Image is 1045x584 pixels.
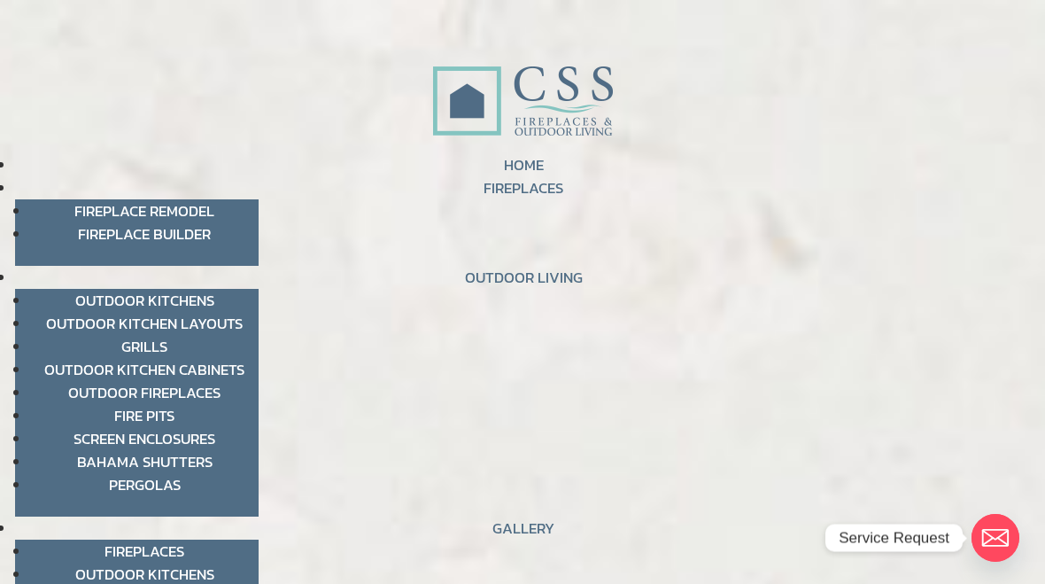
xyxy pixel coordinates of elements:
[484,176,563,199] a: FIREPLACES
[46,312,243,335] a: Outdoor Kitchen Layouts
[492,517,554,540] a: GALLERY
[68,381,221,404] a: Outdoor Fireplaces
[465,266,583,289] a: OUTDOOR LIVING
[44,358,244,381] a: Outdoor Kitchen Cabinets
[75,289,214,312] a: Outdoor Kitchens
[109,473,181,496] a: Pergolas
[114,404,174,427] a: Fire Pits
[432,17,613,145] img: CSS Fireplaces & Outdoor Living (Formerly Construction Solutions & Supply)- Jacksonville Ormond B...
[74,427,215,450] a: Screen Enclosures
[971,514,1019,562] a: Email
[77,450,213,473] a: Bahama Shutters
[121,335,167,358] a: Grills
[104,540,184,563] a: Fireplaces
[504,153,544,176] a: HOME
[78,222,211,245] a: Fireplace Builder
[74,199,214,222] a: Fireplace Remodel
